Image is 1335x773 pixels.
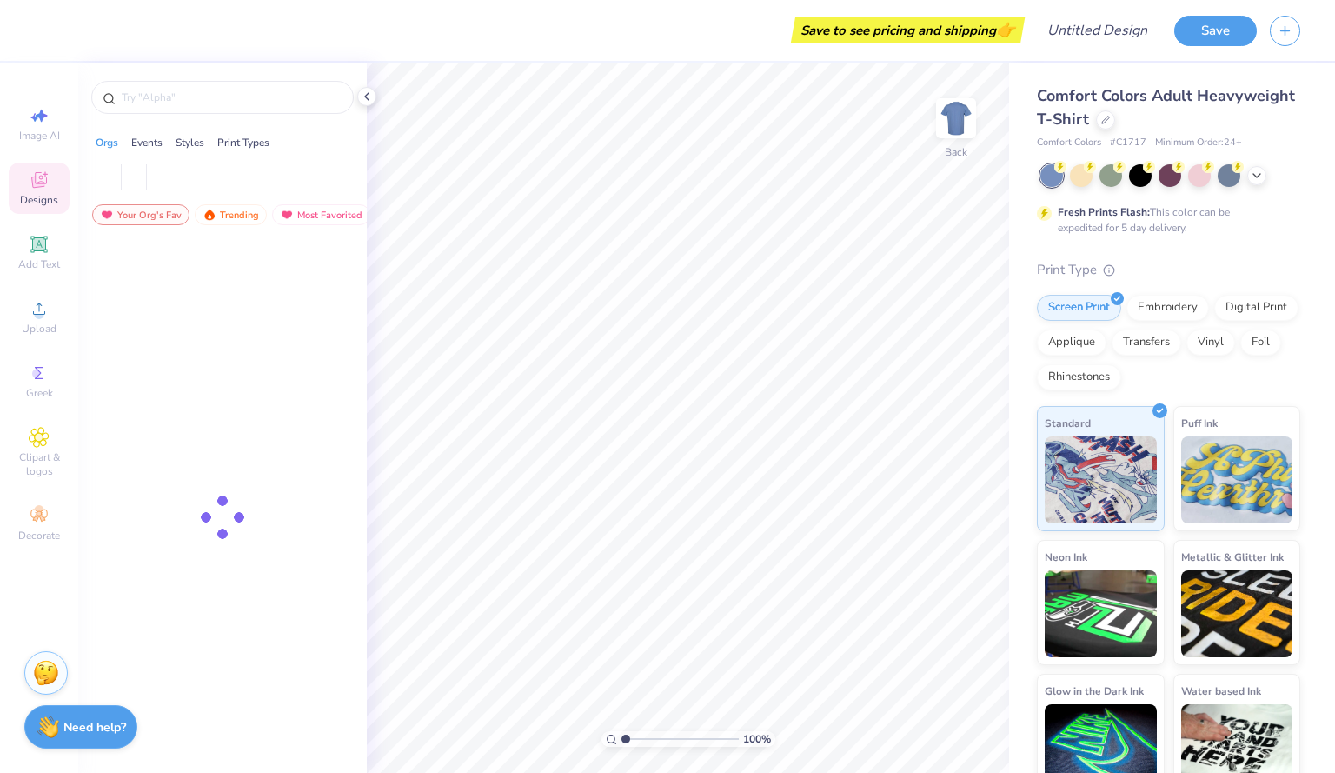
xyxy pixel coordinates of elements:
[1112,330,1181,356] div: Transfers
[96,135,118,150] div: Orgs
[18,257,60,271] span: Add Text
[9,450,70,478] span: Clipart & logos
[1045,570,1157,657] img: Neon Ink
[795,17,1020,43] div: Save to see pricing and shipping
[1045,682,1144,700] span: Glow in the Dark Ink
[1045,436,1157,523] img: Standard
[176,135,204,150] div: Styles
[120,89,342,106] input: Try "Alpha"
[1126,295,1209,321] div: Embroidery
[1240,330,1281,356] div: Foil
[1181,682,1261,700] span: Water based Ink
[1037,260,1300,280] div: Print Type
[1174,16,1257,46] button: Save
[1045,548,1087,566] span: Neon Ink
[92,204,189,225] div: Your Org's Fav
[19,129,60,143] span: Image AI
[63,719,126,736] strong: Need help?
[1110,136,1146,150] span: # C1717
[1214,295,1298,321] div: Digital Print
[1037,136,1101,150] span: Comfort Colors
[280,209,294,221] img: most_fav.gif
[18,529,60,543] span: Decorate
[1037,364,1121,390] div: Rhinestones
[20,193,58,207] span: Designs
[1037,330,1106,356] div: Applique
[1058,205,1150,219] strong: Fresh Prints Flash:
[1037,85,1295,130] span: Comfort Colors Adult Heavyweight T-Shirt
[131,135,163,150] div: Events
[100,209,114,221] img: most_fav.gif
[22,322,56,336] span: Upload
[1155,136,1242,150] span: Minimum Order: 24 +
[1181,436,1293,523] img: Puff Ink
[195,204,267,225] div: Trending
[1181,548,1284,566] span: Metallic & Glitter Ink
[939,101,973,136] img: Back
[1186,330,1235,356] div: Vinyl
[203,209,216,221] img: trending.gif
[1033,13,1161,48] input: Untitled Design
[1045,414,1091,432] span: Standard
[1058,204,1272,236] div: This color can be expedited for 5 day delivery.
[26,386,53,400] span: Greek
[945,144,967,160] div: Back
[217,135,269,150] div: Print Types
[1037,295,1121,321] div: Screen Print
[743,731,771,747] span: 100 %
[1181,414,1218,432] span: Puff Ink
[1181,570,1293,657] img: Metallic & Glitter Ink
[996,19,1015,40] span: 👉
[272,204,370,225] div: Most Favorited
